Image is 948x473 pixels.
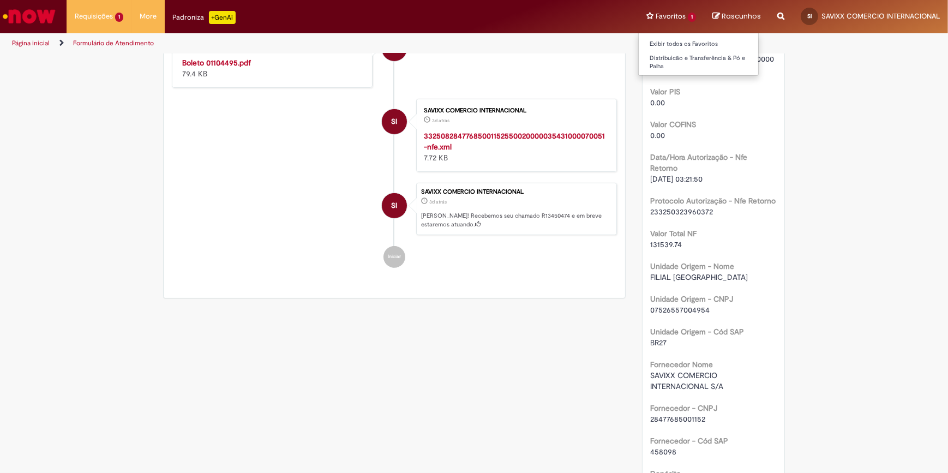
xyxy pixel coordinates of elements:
span: SI [807,13,812,20]
p: [PERSON_NAME]! Recebemos seu chamado R13450474 e em breve estaremos atuando. [421,212,611,229]
a: Exibir todos os Favoritos [639,38,759,50]
span: More [140,11,157,22]
b: Unidade Origem - CNPJ [651,294,734,304]
span: 233250323960372 [651,207,713,217]
span: 0.00 [651,98,665,107]
span: 131539.74 [651,240,682,249]
span: 3d atrás [429,199,447,205]
p: +GenAi [209,11,236,24]
b: Unidade Origem - Nome [651,261,735,271]
time: 27/08/2025 03:22:49 [432,117,449,124]
b: Data/Hora Autorização - Nfe Retorno [651,152,748,173]
ul: Trilhas de página [8,33,624,53]
div: SAVIXX COMERCIO INTERNACIONAL [421,189,611,195]
span: SAVIXX COMERCIO INTERNACIONAL [821,11,940,21]
a: Rascunhos [712,11,761,22]
b: Protocolo Autorização - Nfe Retorno [651,196,776,206]
a: Página inicial [12,39,50,47]
b: Fornecedor Nome [651,360,713,369]
span: Favoritos [656,11,686,22]
a: 33250828477685001152550020000035431000070051-nfe.xml [424,131,605,152]
b: Fornecedor - CNPJ [651,403,718,413]
span: [DATE] 03:21:50 [651,174,703,184]
a: Formulário de Atendimento [73,39,154,47]
time: 27/08/2025 03:25:16 [429,199,447,205]
span: 0.00 [651,130,665,140]
b: Valor Total NF [651,229,697,238]
span: 1 [688,13,696,22]
span: BR27 [651,338,667,348]
span: SI [391,193,397,219]
span: 1 [115,13,123,22]
b: Valor PIS [651,87,681,97]
span: 07526557004954 [651,305,710,315]
span: SI [391,109,397,135]
div: SAVIXX COMERCIO INTERNACIONAL [382,109,407,134]
div: 7.72 KB [424,130,605,163]
div: 79.4 KB [182,57,364,79]
div: Padroniza [173,11,236,24]
span: Requisições [75,11,113,22]
a: Distribuicão e Transferência & Pó e Palha [639,52,759,73]
span: 3d atrás [432,117,449,124]
b: Valor COFINS [651,119,697,129]
span: Rascunhos [722,11,761,21]
b: Unidade Origem - Cód SAP [651,327,745,337]
b: Fornecedor - Cód SAP [651,436,729,446]
div: SAVIXX COMERCIO INTERNACIONAL [424,107,605,114]
li: SAVIXX COMERCIO INTERNACIONAL [172,183,617,235]
a: Boleto 01104495.pdf [182,58,251,68]
img: ServiceNow [1,5,57,27]
span: FILIAL [GEOGRAPHIC_DATA] [651,272,748,282]
span: 28477685001152 [651,414,706,424]
span: SAVIXX COMERCIO INTERNACIONAL S/A [651,370,724,391]
ul: Favoritos [638,33,759,76]
span: 458098 [651,447,677,457]
div: SAVIXX COMERCIO INTERNACIONAL [382,193,407,218]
